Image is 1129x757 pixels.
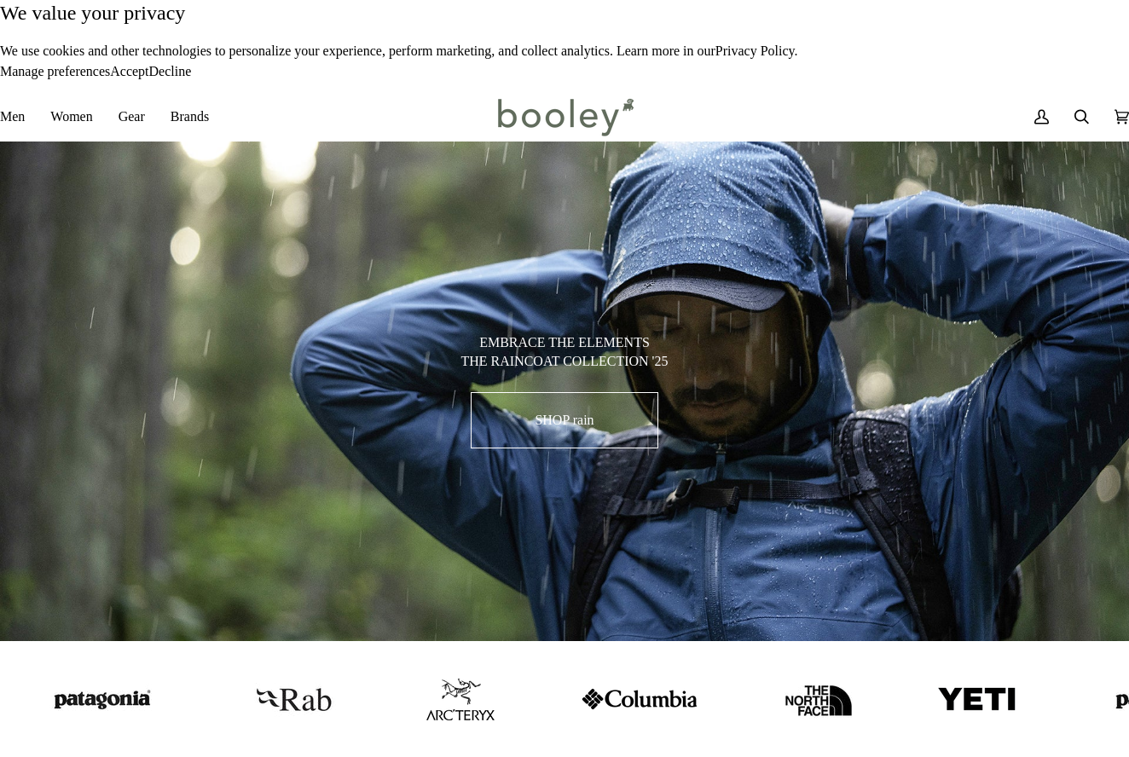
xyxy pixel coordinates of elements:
[119,107,145,127] span: Gear
[110,61,148,82] button: Accept
[158,92,222,142] a: Brands
[50,107,92,127] span: Women
[149,61,192,82] button: Decline
[106,92,158,142] a: Gear
[715,43,798,58] a: Privacy Policy.
[490,92,640,142] img: Booley
[17,334,1112,351] p: EMBRACE THE ELEMENTS
[38,92,105,142] a: Women
[17,351,1112,372] p: THE RAINCOAT COLLECTION '25
[471,392,658,448] a: SHOP rain
[171,107,209,127] span: Brands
